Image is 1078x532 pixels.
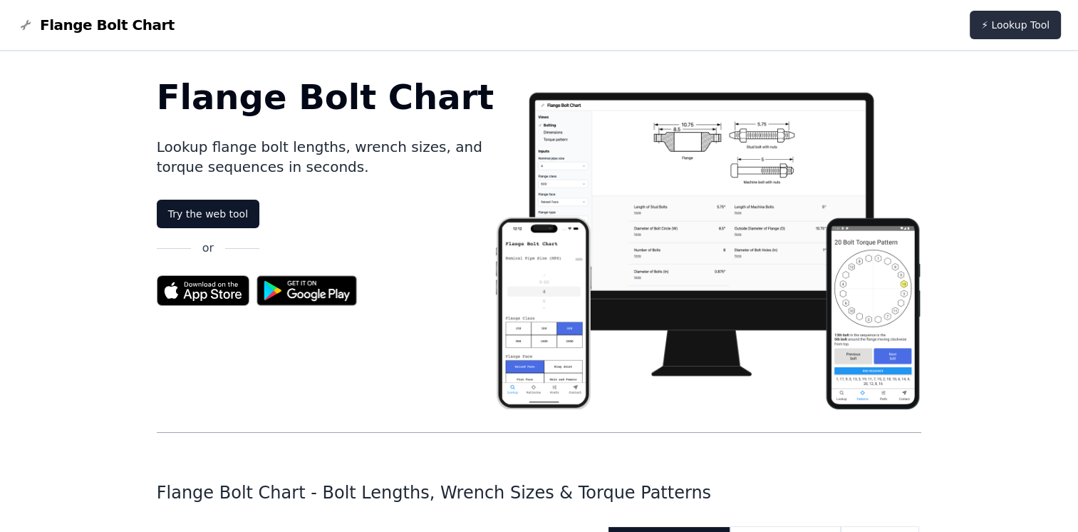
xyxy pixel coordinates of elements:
[157,275,249,306] img: App Store badge for the Flange Bolt Chart app
[970,11,1061,39] a: ⚡ Lookup Tool
[17,16,34,34] img: Flange Bolt Chart Logo
[157,481,922,504] h1: Flange Bolt Chart - Bolt Lengths, Wrench Sizes & Torque Patterns
[157,80,494,114] h1: Flange Bolt Chart
[202,240,214,257] p: or
[157,137,494,177] p: Lookup flange bolt lengths, wrench sizes, and torque sequences in seconds.
[157,200,259,228] a: Try the web tool
[17,15,175,35] a: Flange Bolt Chart LogoFlange Bolt Chart
[494,80,921,409] img: Flange bolt chart app screenshot
[40,15,175,35] span: Flange Bolt Chart
[249,268,365,313] img: Get it on Google Play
